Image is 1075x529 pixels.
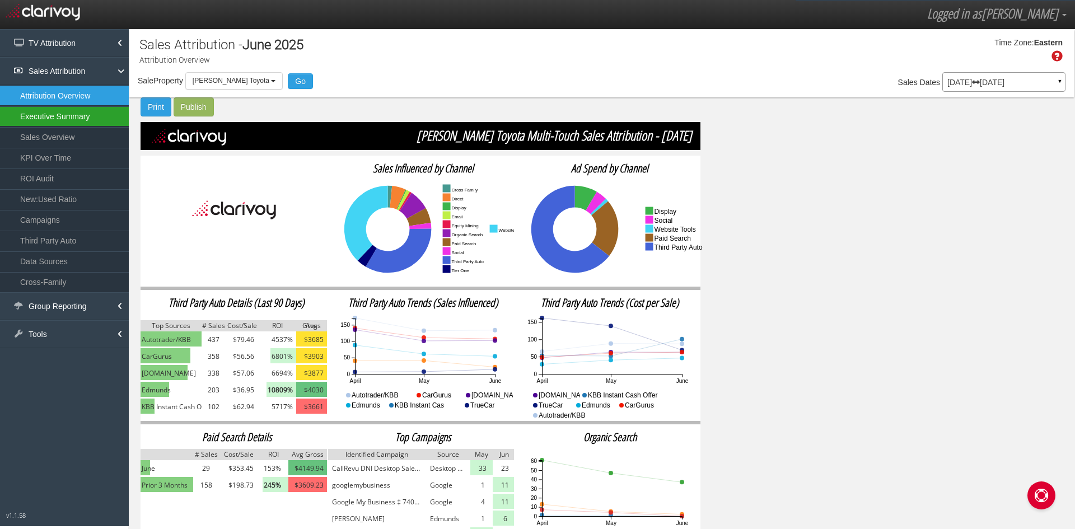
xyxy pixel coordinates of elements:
img: green.png [141,331,202,347]
span: 4537% [272,334,293,345]
text: TrueCar [470,401,495,409]
text: 100 [341,338,350,344]
text: equity mining [452,223,479,228]
td: $353.45 [219,460,258,477]
span: KBB Instant Cash Offer [142,401,213,413]
span: Dates [920,78,941,87]
text: social [452,250,464,255]
span: organic search [583,429,637,444]
img: grey.png [288,449,327,460]
h2: Sales Influenced by Channel [330,162,516,175]
td: KBB Instant Cash Offer [141,399,202,415]
text: tier one [452,268,469,273]
text: 50 [531,354,537,360]
img: pink.png [288,477,327,492]
img: dark-green.png [288,460,327,475]
button: [PERSON_NAME] Toyota [185,72,283,90]
span: 245% [264,480,281,491]
td: CarGurus [141,348,202,365]
span: 10809% [268,385,293,396]
text: Edmunds [582,401,610,409]
text: June [676,378,688,384]
text: paid search [452,241,476,246]
img: light-green.png [470,460,493,475]
span: [DOMAIN_NAME] [142,368,196,379]
span: 6694% [272,368,293,379]
text: May [419,378,429,384]
img: green.png [141,382,169,397]
text: 10 [531,504,537,510]
p: Attribution Overview [139,54,375,65]
td: Desktop Sales [426,460,470,477]
img: green.png [141,399,155,414]
text: third party auto [654,244,702,251]
h2: Top Campaigns [330,431,516,443]
span: 11 [501,497,509,508]
button: Go [288,73,313,89]
text: 40 [531,476,537,483]
span: $3609.23 [295,480,324,491]
h2: Ad Spend by Channel [517,162,703,175]
img: grey.png [259,320,296,331]
img: dark-green.png [296,382,328,397]
td: $79.46 [226,331,259,348]
a: Logged in as[PERSON_NAME] [919,1,1075,27]
text: 0 [347,371,350,377]
span: June [242,37,271,53]
span: Edmunds [142,385,171,396]
img: green.png [141,477,193,492]
text: 50 [531,467,537,474]
h1: Sales Attribution - [139,38,303,52]
img: Clarivoy_black_text.png [192,195,276,226]
h2: Third Party Auto Details (Last 90 Days) [143,297,330,309]
td: Google [426,494,470,511]
img: yellow.png [296,365,328,380]
img: pink.png [296,399,328,414]
img: black.png [141,122,700,150]
span: 1 [481,480,485,491]
td: Edmunds [141,382,202,399]
span: 1 [481,513,485,525]
div: Time Zone: [990,38,1034,49]
span: 4 [481,497,485,508]
img: grey.png [202,320,226,331]
span: June [142,463,155,474]
span: $4030 [304,385,324,396]
text: [DOMAIN_NAME] [539,391,592,399]
text: 20 [531,495,537,501]
text: June [489,378,502,384]
span: $3903 [304,351,324,362]
span: Sales [898,78,918,87]
text: display [654,208,676,216]
text: direct [452,196,464,202]
span: 6801% [272,351,293,362]
span: $3661 [304,401,324,413]
text: 30 [531,486,537,492]
td: googlemybusiness [328,477,426,494]
span: CarGurus [142,351,172,362]
img: grey.png [296,320,328,331]
img: green.png [141,348,190,363]
text: 50 [344,354,350,361]
text: third party auto [452,259,484,264]
div: Eastern [1034,38,1063,49]
img: grey.png [493,449,515,460]
img: yellow.png [296,331,328,347]
img: yellow.png [296,348,328,363]
img: grey.png [193,449,219,460]
span: [PERSON_NAME] Toyota Multi-Touch Sales Attribution - [DATE] [132,126,692,145]
text: display [452,205,466,210]
td: $57.06 [226,365,259,382]
a: ▼ [1055,75,1065,93]
button: Print [141,97,171,116]
text: cross family [452,188,478,193]
td: edmunds_ad_solutions [328,511,426,527]
td: Cars.com [141,365,202,382]
img: light-green.png [267,382,303,397]
text: KBB Instant Cas [395,401,444,409]
h2: Paid Search Details [143,431,330,443]
td: $36.95 [226,382,259,399]
img: grey.png [226,320,259,331]
text: May [606,520,616,526]
td: 102 [202,399,226,415]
